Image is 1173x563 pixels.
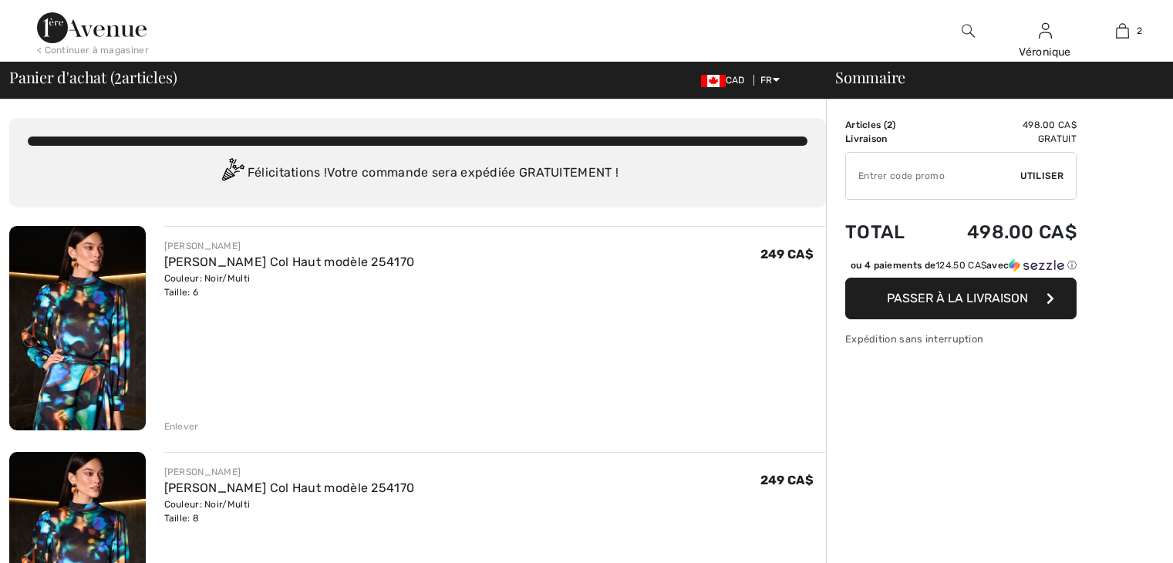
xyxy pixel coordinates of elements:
[164,239,415,253] div: [PERSON_NAME]
[846,153,1020,199] input: Code promo
[217,158,248,189] img: Congratulation2.svg
[1137,24,1142,38] span: 2
[935,260,986,271] span: 124.50 CA$
[1007,44,1083,60] div: Véronique
[1084,22,1160,40] a: 2
[1009,258,1064,272] img: Sezzle
[760,75,780,86] span: FR
[1020,169,1063,183] span: Utiliser
[164,271,415,299] div: Couleur: Noir/Multi Taille: 6
[9,226,146,430] img: Robe Portefeuille Col Haut modèle 254170
[28,158,807,189] div: Félicitations ! Votre commande sera expédiée GRATUITEMENT !
[164,480,415,495] a: [PERSON_NAME] Col Haut modèle 254170
[1039,22,1052,40] img: Mes infos
[9,69,177,85] span: Panier d'achat ( articles)
[845,132,927,146] td: Livraison
[164,420,199,433] div: Enlever
[37,43,149,57] div: < Continuer à magasiner
[1039,23,1052,38] a: Se connecter
[760,247,814,261] span: 249 CA$
[927,206,1077,258] td: 498.00 CA$
[845,332,1077,346] div: Expédition sans interruption
[114,66,122,86] span: 2
[760,473,814,487] span: 249 CA$
[845,206,927,258] td: Total
[701,75,751,86] span: CAD
[887,120,892,130] span: 2
[817,69,1164,85] div: Sommaire
[701,75,726,87] img: Canadian Dollar
[845,118,927,132] td: Articles ( )
[164,255,415,269] a: [PERSON_NAME] Col Haut modèle 254170
[927,118,1077,132] td: 498.00 CA$
[845,278,1077,319] button: Passer à la livraison
[1116,22,1129,40] img: Mon panier
[164,497,415,525] div: Couleur: Noir/Multi Taille: 8
[927,132,1077,146] td: Gratuit
[845,258,1077,278] div: ou 4 paiements de124.50 CA$avecSezzle Cliquez pour en savoir plus sur Sezzle
[164,465,415,479] div: [PERSON_NAME]
[962,22,975,40] img: recherche
[851,258,1077,272] div: ou 4 paiements de avec
[37,12,147,43] img: 1ère Avenue
[887,291,1028,305] span: Passer à la livraison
